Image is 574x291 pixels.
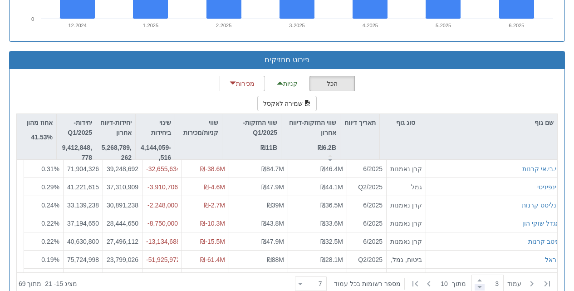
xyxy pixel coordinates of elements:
[320,256,343,263] span: ₪28.1M
[102,144,132,161] strong: 5,268,789,262
[62,144,92,161] strong: 9,412,848,778
[28,237,59,246] div: 0.22 %
[507,279,521,288] span: ‏עמוד
[545,255,560,264] button: הראל
[67,218,99,227] div: 37,194,650
[390,200,422,209] div: קרן נאמנות
[100,118,132,138] p: יחידות-דיווח אחרון
[204,201,225,208] span: ₪-2.7M
[146,218,178,227] div: -8,750,000
[146,237,178,246] div: -13,134,688
[261,183,284,190] span: ₪47.9M
[320,237,343,245] span: ₪32.5M
[200,256,225,263] span: ₪-61.4M
[390,218,422,227] div: קרן נאמנות
[537,182,560,191] button: אינפיניטי
[390,255,422,264] div: ביטוח, גמל, פנסיה
[67,237,99,246] div: 40,630,800
[265,76,310,91] button: קניות
[267,201,284,208] span: ₪39M
[200,165,225,173] span: ₪-38.6M
[28,200,59,209] div: 0.24 %
[351,200,383,209] div: 6/2025
[351,164,383,173] div: 6/2025
[390,164,422,173] div: קרן נאמנות
[60,118,92,138] p: יחידות-Q1/2025
[107,237,138,246] div: 27,496,112
[200,237,225,245] span: ₪-15.5M
[261,165,284,173] span: ₪84.7M
[340,114,379,142] div: תאריך דיווח
[216,23,231,28] text: 2-2025
[146,200,178,209] div: -2,248,000
[146,255,178,264] div: -51,925,972
[380,114,419,131] div: סוג גוף
[351,237,383,246] div: 6/2025
[28,164,59,173] div: 0.31 %
[257,96,317,111] button: שמירה לאקסל
[351,182,383,191] div: Q2/2025
[200,219,225,227] span: ₪-10.3M
[139,118,171,138] p: שינוי ביחידות
[107,200,138,209] div: 30,891,238
[31,16,34,22] text: 0
[260,144,277,151] strong: ₪11B
[289,23,304,28] text: 3-2025
[16,56,558,64] h3: פירוט מחזיקים
[419,114,557,131] div: שם גוף
[522,218,560,227] button: מגדל שוקי הון
[28,255,59,264] div: 0.19 %
[67,255,99,264] div: 75,724,998
[334,279,401,288] span: ‏מספר רשומות בכל עמוד
[522,200,560,209] button: אנליסט קרנות
[320,165,343,173] span: ₪46.4M
[320,219,343,227] span: ₪33.6M
[143,23,158,28] text: 1-2025
[509,23,524,28] text: 6-2025
[390,237,422,246] div: קרן נאמנות
[146,182,178,191] div: -3,910,706
[320,201,343,208] span: ₪36.5M
[390,182,422,191] div: גמל
[67,200,99,209] div: 33,139,238
[204,183,225,190] span: ₪-4.6M
[267,256,284,263] span: ₪88M
[309,76,355,91] button: הכל
[261,237,284,245] span: ₪47.9M
[261,219,284,227] span: ₪43.8M
[68,23,86,28] text: 12-2024
[28,218,59,227] div: 0.22 %
[351,255,383,264] div: Q2/2025
[67,182,99,191] div: 41,221,615
[175,114,222,152] div: שווי קניות/מכירות
[28,182,59,191] div: 0.29 %
[141,144,171,161] strong: -4,144,059,516
[528,237,560,246] button: מיטב קרנות
[226,118,277,138] p: שווי החזקות-Q1/2025
[320,183,343,190] span: ₪44.1M
[220,76,265,91] button: מכירות
[318,144,336,151] strong: ₪6.2B
[107,218,138,227] div: 28,444,650
[26,118,53,128] p: אחוז מהון
[107,255,138,264] div: 23,799,026
[363,23,378,28] text: 4-2025
[31,133,53,141] strong: 41.53%
[441,279,452,288] span: 10
[436,23,451,28] text: 5-2025
[351,218,383,227] div: 6/2025
[285,118,336,138] p: שווי החזקות-דיווח אחרון
[107,182,138,191] div: 37,310,909
[522,164,560,173] button: אי.בי.אי קרנות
